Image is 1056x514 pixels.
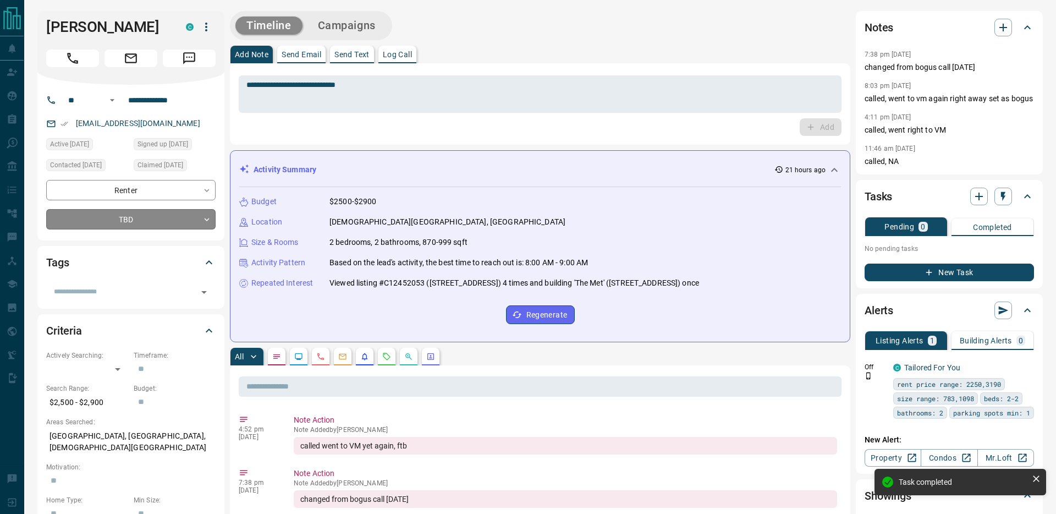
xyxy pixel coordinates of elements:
[163,50,216,67] span: Message
[294,490,837,508] div: changed from bogus call [DATE]
[930,337,934,345] p: 1
[865,113,911,121] p: 4:11 pm [DATE]
[251,237,299,248] p: Size & Rooms
[61,120,68,128] svg: Email Verified
[865,62,1034,73] p: changed from bogus call [DATE]
[251,196,277,207] p: Budget
[235,353,244,360] p: All
[251,216,282,228] p: Location
[404,352,413,361] svg: Opportunities
[251,257,305,269] p: Activity Pattern
[865,362,887,372] p: Off
[46,254,69,271] h2: Tags
[46,138,128,154] div: Sun Oct 12 2025
[865,19,893,36] h2: Notes
[235,17,302,35] button: Timeline
[329,237,468,248] p: 2 bedrooms, 2 bathrooms, 870-999 sqft
[251,277,313,289] p: Repeated Interest
[329,196,376,207] p: $2500-$2900
[865,188,892,205] h2: Tasks
[865,449,921,467] a: Property
[897,379,1001,390] span: rent price range: 2250,3190
[977,449,1034,467] a: Mr.Loft
[46,427,216,457] p: [GEOGRAPHIC_DATA], [GEOGRAPHIC_DATA], [DEMOGRAPHIC_DATA][GEOGRAPHIC_DATA]
[50,160,102,171] span: Contacted [DATE]
[865,372,872,380] svg: Push Notification Only
[254,164,316,176] p: Activity Summary
[134,351,216,360] p: Timeframe:
[865,93,1034,105] p: called, went to vm again right away set as bogus
[294,414,837,426] p: Note Action
[46,393,128,412] p: $2,500 - $2,900
[360,352,369,361] svg: Listing Alerts
[235,51,268,58] p: Add Note
[294,468,837,479] p: Note Action
[865,297,1034,324] div: Alerts
[239,425,277,433] p: 4:52 pm
[134,384,216,393] p: Budget:
[46,495,128,505] p: Home Type:
[865,487,911,505] h2: Showings
[46,180,216,200] div: Renter
[865,302,893,319] h2: Alerts
[865,145,915,152] p: 11:46 am [DATE]
[897,407,943,418] span: bathrooms: 2
[973,223,1012,231] p: Completed
[329,277,699,289] p: Viewed listing #C12452053 ([STREET_ADDRESS]) 4 times and building 'The Met' ([STREET_ADDRESS]) once
[239,486,277,494] p: [DATE]
[46,50,99,67] span: Call
[884,223,914,231] p: Pending
[953,407,1030,418] span: parking spots min: 1
[865,124,1034,136] p: called, went right to VM
[46,318,216,344] div: Criteria
[984,393,1019,404] span: beds: 2-2
[46,462,216,472] p: Motivation:
[307,17,387,35] button: Campaigns
[899,478,1027,486] div: Task completed
[46,209,216,229] div: TBD
[105,50,157,67] span: Email
[106,94,119,107] button: Open
[865,156,1034,167] p: called, NA
[239,160,841,180] div: Activity Summary21 hours ago
[134,159,216,174] div: Thu Jan 25 2024
[196,285,212,300] button: Open
[46,417,216,427] p: Areas Searched:
[865,183,1034,210] div: Tasks
[865,14,1034,41] div: Notes
[46,351,128,360] p: Actively Searching:
[865,240,1034,257] p: No pending tasks
[897,393,974,404] span: size range: 783,1098
[294,479,837,487] p: Note Added by [PERSON_NAME]
[865,264,1034,281] button: New Task
[426,352,435,361] svg: Agent Actions
[334,51,370,58] p: Send Text
[785,165,826,175] p: 21 hours ago
[50,139,89,150] span: Active [DATE]
[46,322,82,340] h2: Criteria
[294,437,837,455] div: called went to VM yet again, ftb
[186,23,194,31] div: condos.ca
[137,139,188,150] span: Signed up [DATE]
[239,433,277,441] p: [DATE]
[338,352,347,361] svg: Emails
[137,160,183,171] span: Claimed [DATE]
[272,352,281,361] svg: Notes
[1019,337,1023,345] p: 0
[46,18,169,36] h1: [PERSON_NAME]
[960,337,1012,345] p: Building Alerts
[921,223,925,231] p: 0
[46,384,128,393] p: Search Range:
[134,138,216,154] div: Thu Jan 25 2024
[294,352,303,361] svg: Lead Browsing Activity
[865,82,911,90] p: 8:03 pm [DATE]
[506,305,575,324] button: Regenerate
[282,51,321,58] p: Send Email
[134,495,216,505] p: Min Size:
[46,249,216,276] div: Tags
[865,434,1034,446] p: New Alert:
[316,352,325,361] svg: Calls
[329,257,588,269] p: Based on the lead's activity, the best time to reach out is: 8:00 AM - 9:00 AM
[46,159,128,174] div: Sat Jan 27 2024
[893,364,901,371] div: condos.ca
